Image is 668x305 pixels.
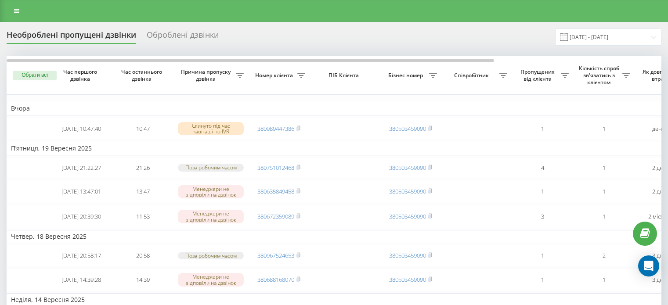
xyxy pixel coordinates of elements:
[389,164,426,172] a: 380503459090
[512,245,573,266] td: 1
[253,72,297,79] span: Номер клієнта
[512,205,573,228] td: 3
[446,72,499,79] span: Співробітник
[573,157,635,179] td: 1
[389,276,426,283] a: 380503459090
[257,276,294,283] a: 380688168070
[147,30,219,44] div: Оброблені дзвінки
[58,68,105,82] span: Час першого дзвінка
[512,180,573,203] td: 1
[257,164,294,172] a: 380751012468
[51,268,112,291] td: [DATE] 14:39:28
[178,273,244,286] div: Менеджери не відповіли на дзвінок
[573,117,635,140] td: 1
[512,268,573,291] td: 1
[51,157,112,179] td: [DATE] 21:22:27
[13,71,57,80] button: Обрати всі
[389,187,426,195] a: 380503459090
[384,72,429,79] span: Бізнес номер
[573,205,635,228] td: 1
[257,187,294,195] a: 380635849458
[578,65,622,86] span: Кількість спроб зв'язатись з клієнтом
[51,245,112,266] td: [DATE] 20:58:17
[112,117,173,140] td: 10:47
[178,252,244,259] div: Поза робочим часом
[389,125,426,133] a: 380503459090
[257,125,294,133] a: 380989447386
[178,210,244,223] div: Менеджери не відповіли на дзвінок
[573,245,635,266] td: 2
[119,68,166,82] span: Час останнього дзвінка
[178,122,244,135] div: Скинуто під час навігації по IVR
[112,245,173,266] td: 20:58
[638,255,659,276] div: Open Intercom Messenger
[178,164,244,171] div: Поза робочим часом
[573,268,635,291] td: 1
[389,212,426,220] a: 380503459090
[7,30,136,44] div: Необроблені пропущені дзвінки
[257,251,294,259] a: 380967524653
[112,180,173,203] td: 13:47
[512,117,573,140] td: 1
[317,72,372,79] span: ПІБ Клієнта
[112,205,173,228] td: 11:53
[51,205,112,228] td: [DATE] 20:39:30
[512,157,573,179] td: 4
[389,251,426,259] a: 380503459090
[178,68,236,82] span: Причина пропуску дзвінка
[112,268,173,291] td: 14:39
[51,180,112,203] td: [DATE] 13:47:01
[516,68,561,82] span: Пропущених від клієнта
[112,157,173,179] td: 21:26
[51,117,112,140] td: [DATE] 10:47:40
[573,180,635,203] td: 1
[178,185,244,198] div: Менеджери не відповіли на дзвінок
[257,212,294,220] a: 380672359089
